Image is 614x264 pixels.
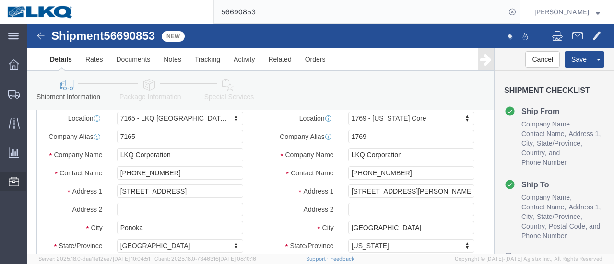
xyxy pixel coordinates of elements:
button: [PERSON_NAME] [534,6,601,18]
img: logo [7,5,74,19]
input: Search for shipment number, reference number [214,0,506,23]
span: Copyright © [DATE]-[DATE] Agistix Inc., All Rights Reserved [455,255,602,263]
span: [DATE] 10:04:51 [113,256,150,262]
iframe: FS Legacy Container [27,24,614,254]
a: Support [306,256,330,262]
a: Feedback [330,256,354,262]
span: [DATE] 08:10:16 [219,256,256,262]
span: Marc Metzger [534,7,589,17]
span: Server: 2025.18.0-daa1fe12ee7 [38,256,150,262]
span: Client: 2025.18.0-7346316 [154,256,256,262]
